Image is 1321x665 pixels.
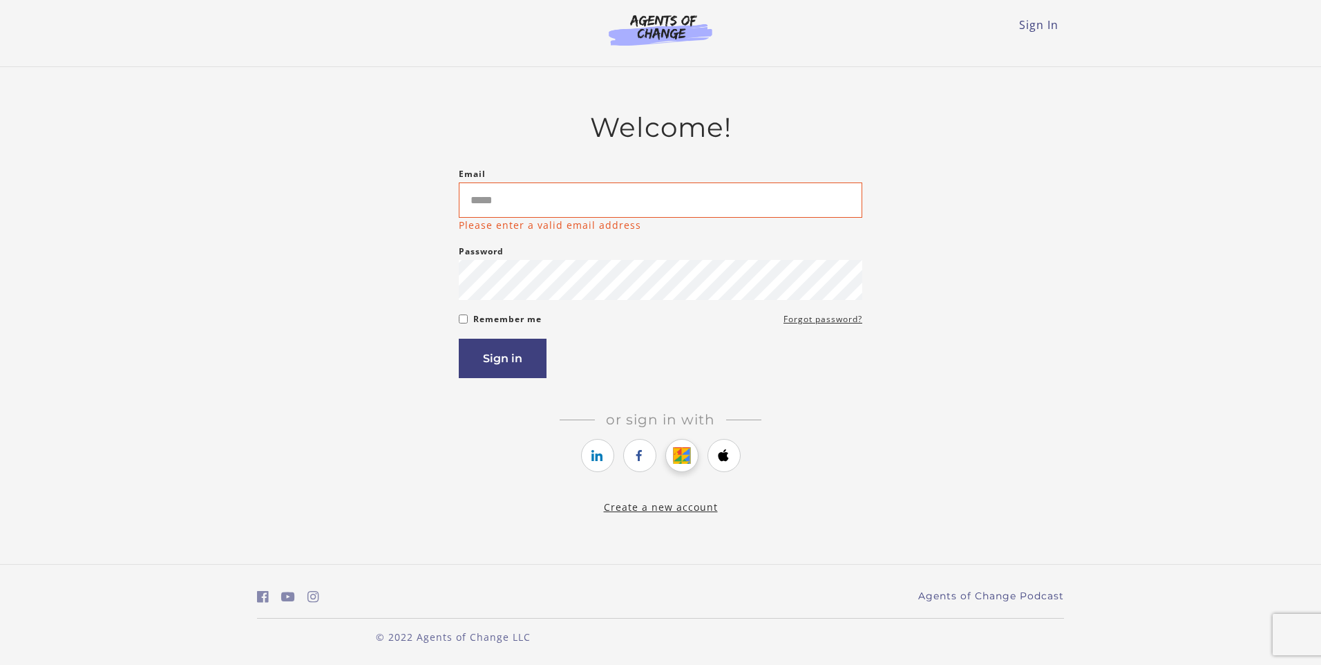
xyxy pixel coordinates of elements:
[918,589,1064,603] a: Agents of Change Podcast
[459,111,862,144] h2: Welcome!
[623,439,656,472] a: https://courses.thinkific.com/users/auth/facebook?ss%5Breferral%5D=&ss%5Buser_return_to%5D=&ss%5B...
[459,218,641,232] p: Please enter a valid email address
[257,590,269,603] i: https://www.facebook.com/groups/aswbtestprep (Open in a new window)
[257,630,649,644] p: © 2022 Agents of Change LLC
[459,243,504,260] label: Password
[459,339,547,378] button: Sign in
[257,587,269,607] a: https://www.facebook.com/groups/aswbtestprep (Open in a new window)
[594,14,727,46] img: Agents of Change Logo
[783,311,862,328] a: Forgot password?
[595,411,726,428] span: Or sign in with
[707,439,741,472] a: https://courses.thinkific.com/users/auth/apple?ss%5Breferral%5D=&ss%5Buser_return_to%5D=&ss%5Bvis...
[459,166,486,182] label: Email
[281,590,295,603] i: https://www.youtube.com/c/AgentsofChangeTestPrepbyMeaganMitchell (Open in a new window)
[604,500,718,514] a: Create a new account
[1019,17,1058,32] a: Sign In
[281,587,295,607] a: https://www.youtube.com/c/AgentsofChangeTestPrepbyMeaganMitchell (Open in a new window)
[473,311,542,328] label: Remember me
[665,439,698,472] a: https://courses.thinkific.com/users/auth/google?ss%5Breferral%5D=&ss%5Buser_return_to%5D=&ss%5Bvi...
[307,587,319,607] a: https://www.instagram.com/agentsofchangeprep/ (Open in a new window)
[307,590,319,603] i: https://www.instagram.com/agentsofchangeprep/ (Open in a new window)
[581,439,614,472] a: https://courses.thinkific.com/users/auth/linkedin?ss%5Breferral%5D=&ss%5Buser_return_to%5D=&ss%5B...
